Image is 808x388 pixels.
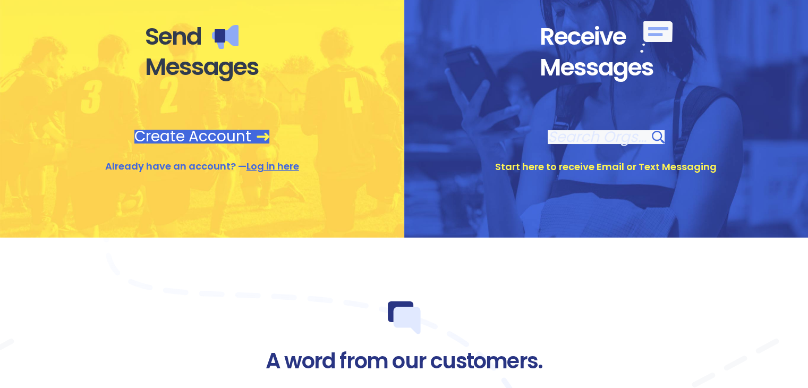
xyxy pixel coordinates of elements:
[548,130,665,144] a: Search Orgs…
[388,301,421,334] img: Dialogue bubble
[266,350,542,373] div: A word from our customers.
[105,159,299,173] div: Already have an account? —
[540,53,673,82] div: Messages
[640,21,673,53] img: Receive messages
[495,160,717,174] div: Start here to receive Email or Text Messaging
[246,159,299,173] a: Log in here
[212,25,239,49] img: Send messages
[540,21,673,53] div: Receive
[145,22,259,52] div: Send
[145,52,259,82] div: Messages
[134,130,269,144] a: Create Account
